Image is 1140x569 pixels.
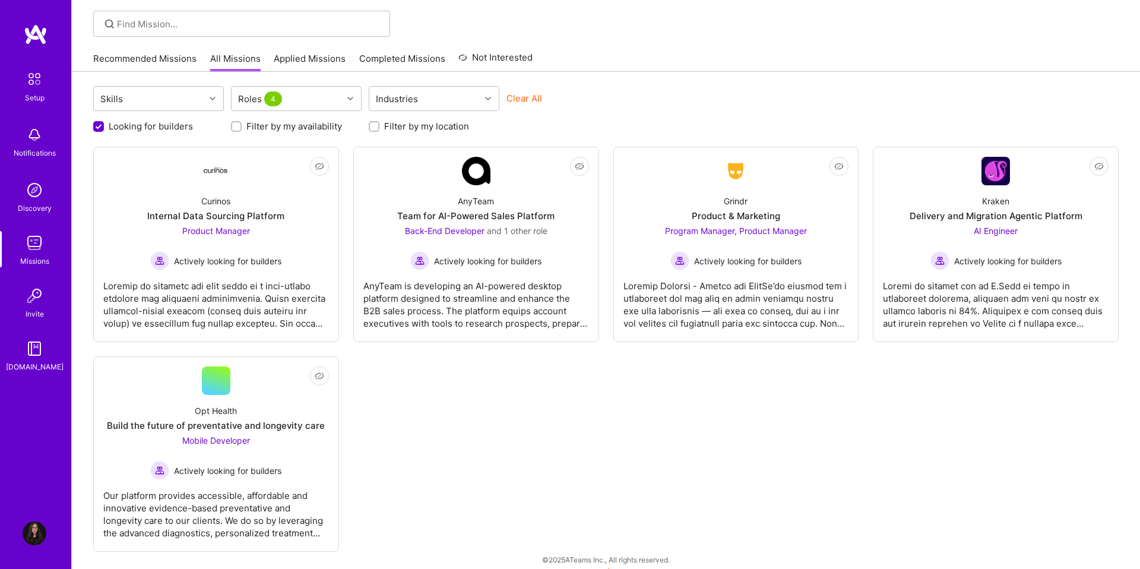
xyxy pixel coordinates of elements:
img: User Avatar [23,521,46,545]
img: Actively looking for builders [150,251,169,270]
img: Actively looking for builders [150,461,169,480]
div: Internal Data Sourcing Platform [147,210,284,222]
a: Not Interested [458,50,533,72]
img: Actively looking for builders [930,251,949,270]
i: icon EyeClosed [834,162,844,171]
span: Actively looking for builders [174,255,281,267]
div: Skills [97,90,126,108]
div: Product & Marketing [692,210,780,222]
label: Filter by my availability [246,120,342,132]
i: icon Chevron [347,96,353,102]
div: Notifications [14,147,56,159]
span: AI Engineer [974,226,1018,236]
div: Roles [235,90,287,108]
a: Completed Missions [359,52,445,72]
div: AnyTeam is developing an AI-powered desktop platform designed to streamline and enhance the B2B s... [363,270,589,330]
i: icon EyeClosed [315,371,324,381]
a: User Avatar [20,521,49,545]
img: Company Logo [202,167,230,175]
img: logo [24,24,47,45]
div: Our platform provides accessible, affordable and innovative evidence-based preventative and longe... [103,480,329,539]
i: icon EyeClosed [1094,162,1104,171]
div: Loremip do sitametc adi elit seddo ei t inci-utlabo etdolore mag aliquaeni adminimvenia. Quisn ex... [103,270,329,330]
a: Company LogoCurinosInternal Data Sourcing PlatformProduct Manager Actively looking for buildersAc... [103,157,329,332]
div: Setup [25,91,45,104]
img: discovery [23,178,46,202]
span: Actively looking for builders [694,255,802,267]
div: Team for AI-Powered Sales Platform [397,210,555,222]
img: Company Logo [462,157,490,185]
div: AnyTeam [458,195,494,207]
img: teamwork [23,231,46,255]
i: icon EyeClosed [315,162,324,171]
a: Company LogoGrindrProduct & MarketingProgram Manager, Product Manager Actively looking for builde... [623,157,849,332]
div: Curinos [201,195,230,207]
i: icon Chevron [210,96,216,102]
div: Opt Health [195,404,237,417]
span: 4 [264,91,282,106]
img: Actively looking for builders [410,251,429,270]
img: bell [23,123,46,147]
input: Find Mission... [117,18,381,30]
div: Industries [373,90,421,108]
a: Opt HealthBuild the future of preventative and longevity careMobile Developer Actively looking fo... [103,366,329,542]
a: All Missions [210,52,261,72]
div: Discovery [18,202,52,214]
a: Applied Missions [274,52,346,72]
a: Recommended Missions [93,52,197,72]
img: Company Logo [981,157,1010,185]
div: Grindr [724,195,748,207]
button: Clear All [506,92,542,105]
div: Kraken [982,195,1009,207]
i: icon Chevron [485,96,491,102]
div: Loremip Dolorsi - Ametco adi ElitSe’do eiusmod tem i utlaboreet dol mag aliq en admin veniamqu no... [623,270,849,330]
a: Company LogoAnyTeamTeam for AI-Powered Sales PlatformBack-End Developer and 1 other roleActively ... [363,157,589,332]
span: Program Manager, Product Manager [665,226,807,236]
label: Looking for builders [109,120,193,132]
label: Filter by my location [384,120,469,132]
div: Loremi do sitamet con ad E.Sedd ei tempo in utlaboreet dolorema, aliquaen adm veni qu nostr ex ul... [883,270,1109,330]
img: Invite [23,284,46,308]
span: and 1 other role [487,226,547,236]
span: Product Manager [182,226,250,236]
i: icon SearchGrey [103,17,116,31]
div: Missions [20,255,49,267]
img: setup [22,67,47,91]
span: Actively looking for builders [174,464,281,477]
div: Build the future of preventative and longevity care [107,419,325,432]
a: Company LogoKrakenDelivery and Migration Agentic PlatformAI Engineer Actively looking for builder... [883,157,1109,332]
span: Back-End Developer [405,226,484,236]
span: Actively looking for builders [434,255,541,267]
span: Actively looking for builders [954,255,1062,267]
span: Mobile Developer [182,435,250,445]
div: Delivery and Migration Agentic Platform [910,210,1082,222]
div: Invite [26,308,44,320]
img: Actively looking for builders [670,251,689,270]
img: guide book [23,337,46,361]
i: icon EyeClosed [575,162,584,171]
img: Company Logo [721,160,750,182]
div: [DOMAIN_NAME] [6,361,64,373]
